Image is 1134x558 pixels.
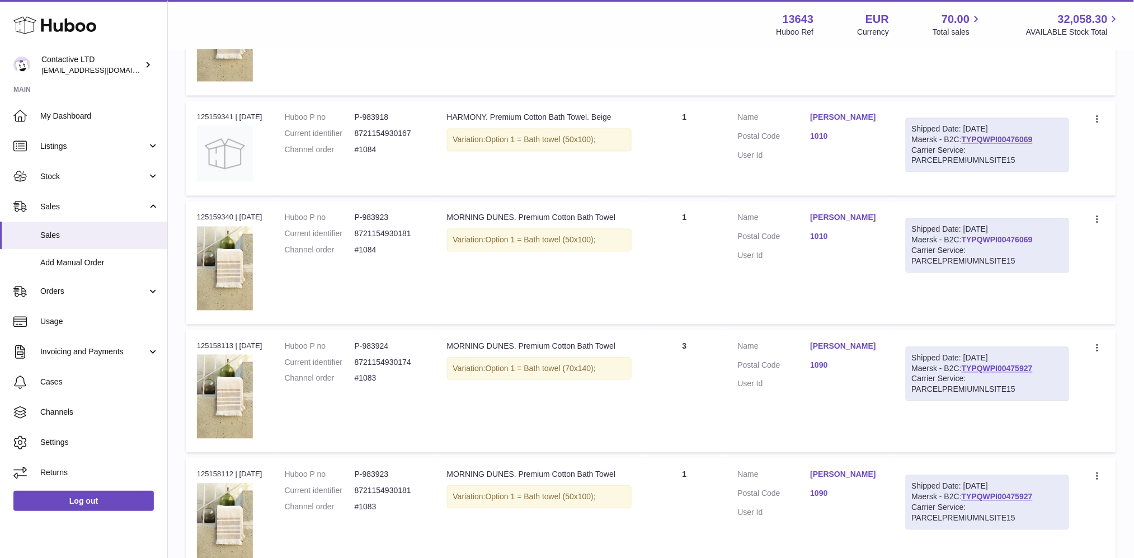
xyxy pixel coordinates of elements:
[285,229,355,240] dt: Current identifier
[738,341,811,355] dt: Name
[738,112,811,126] dt: Name
[447,486,632,509] div: Variation:
[486,493,596,501] span: Option 1 = Bath towel (50x100);
[906,118,1069,173] div: Maersk - B2C:
[41,65,164,74] span: [EMAIL_ADDRESS][DOMAIN_NAME]
[811,132,883,142] a: 1010
[1026,12,1121,37] a: 32,058.30 AVAILABLE Stock Total
[40,171,147,182] span: Stock
[643,101,727,196] td: 1
[906,475,1069,530] div: Maersk - B2C:
[285,470,355,480] dt: Huboo P no
[355,245,425,256] dd: #1084
[355,145,425,156] dd: #1084
[912,374,1063,395] div: Carrier Service: PARCELPREMIUMNLSITE15
[643,201,727,324] td: 1
[486,364,596,373] span: Option 1 = Bath towel (70x140);
[40,141,147,152] span: Listings
[355,229,425,240] dd: 8721154930181
[197,470,262,480] div: 125158112 | [DATE]
[40,437,159,448] span: Settings
[906,347,1069,402] div: Maersk - B2C:
[912,246,1063,267] div: Carrier Service: PARCELPREMIUMNLSITE15
[906,218,1069,273] div: Maersk - B2C:
[811,341,883,352] a: [PERSON_NAME]
[738,470,811,483] dt: Name
[197,213,262,223] div: 125159340 | [DATE]
[13,57,30,73] img: soul@SOWLhome.com
[285,502,355,513] dt: Channel order
[285,112,355,123] dt: Huboo P no
[40,111,159,121] span: My Dashboard
[355,502,425,513] dd: #1083
[912,224,1063,235] div: Shipped Date: [DATE]
[912,503,1063,524] div: Carrier Service: PARCELPREMIUMNLSITE15
[486,236,596,245] span: Option 1 = Bath towel (50x100);
[811,112,883,123] a: [PERSON_NAME]
[197,227,253,311] img: morning_dunes_premium_cotton_bath_towel_2.jpg
[285,245,355,256] dt: Channel order
[197,355,253,439] img: morning_dunes_premium_cotton_bath_towel_2.jpg
[858,27,890,37] div: Currency
[962,364,1033,373] a: TYPQWPI00475927
[811,360,883,371] a: 1090
[933,12,982,37] a: 70.00 Total sales
[285,341,355,352] dt: Huboo P no
[942,12,970,27] span: 70.00
[447,213,632,223] div: MORNING DUNES. Premium Cotton Bath Towel
[777,27,814,37] div: Huboo Ref
[1026,27,1121,37] span: AVAILABLE Stock Total
[197,126,253,182] img: no-photo.jpg
[1058,12,1108,27] span: 32,058.30
[40,257,159,268] span: Add Manual Order
[912,146,1063,167] div: Carrier Service: PARCELPREMIUMNLSITE15
[912,481,1063,492] div: Shipped Date: [DATE]
[40,346,147,357] span: Invoicing and Payments
[738,508,811,518] dt: User Id
[912,353,1063,364] div: Shipped Date: [DATE]
[643,330,727,453] td: 3
[738,213,811,226] dt: Name
[447,341,632,352] div: MORNING DUNES. Premium Cotton Bath Towel
[447,112,632,123] div: HARMONY. Premium Cotton Bath Towel. Beige
[40,377,159,387] span: Cases
[738,489,811,502] dt: Postal Code
[40,201,147,212] span: Sales
[811,213,883,223] a: [PERSON_NAME]
[783,12,814,27] strong: 13643
[933,27,982,37] span: Total sales
[285,213,355,223] dt: Huboo P no
[811,489,883,499] a: 1090
[738,360,811,374] dt: Postal Code
[285,358,355,368] dt: Current identifier
[962,236,1033,245] a: TYPQWPI00476069
[40,230,159,241] span: Sales
[738,151,811,161] dt: User Id
[197,341,262,351] div: 125158113 | [DATE]
[738,232,811,245] dt: Postal Code
[40,286,147,297] span: Orders
[738,251,811,261] dt: User Id
[355,112,425,123] dd: P-983918
[285,486,355,496] dt: Current identifier
[13,491,154,511] a: Log out
[447,358,632,381] div: Variation:
[355,470,425,480] dd: P-983923
[865,12,889,27] strong: EUR
[355,341,425,352] dd: P-983924
[40,316,159,327] span: Usage
[447,229,632,252] div: Variation:
[41,54,142,76] div: Contactive LTD
[962,135,1033,144] a: TYPQWPI00476069
[355,486,425,496] dd: 8721154930181
[355,373,425,384] dd: #1083
[738,132,811,145] dt: Postal Code
[962,493,1033,501] a: TYPQWPI00475927
[738,379,811,390] dt: User Id
[486,135,596,144] span: Option 1 = Bath towel (50x100);
[447,470,632,480] div: MORNING DUNES. Premium Cotton Bath Towel
[912,124,1063,135] div: Shipped Date: [DATE]
[197,112,262,123] div: 125159341 | [DATE]
[811,232,883,242] a: 1010
[40,407,159,418] span: Channels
